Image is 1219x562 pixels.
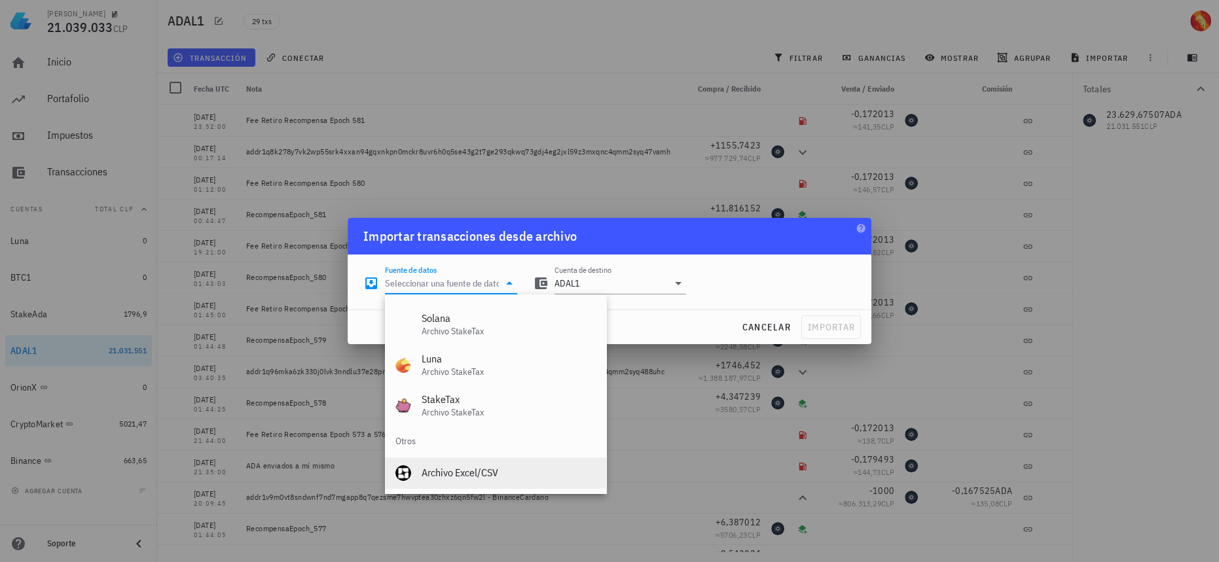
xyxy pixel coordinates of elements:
[422,312,596,325] div: Solana
[422,326,596,337] div: Archivo StakeTax
[385,273,499,294] input: Seleccionar una fuente de datos
[737,315,796,339] button: cancelar
[422,353,596,365] div: Luna
[555,265,611,275] label: Cuenta de destino
[385,265,437,275] label: Fuente de datos
[422,366,596,378] div: Archivo StakeTax
[385,426,606,457] div: Otros
[742,321,791,333] span: cancelar
[422,407,596,418] div: Archivo StakeTax
[422,393,596,406] div: StakeTax
[422,466,596,479] div: Archivo Excel/CSV
[363,226,577,247] div: Importar transacciones desde archivo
